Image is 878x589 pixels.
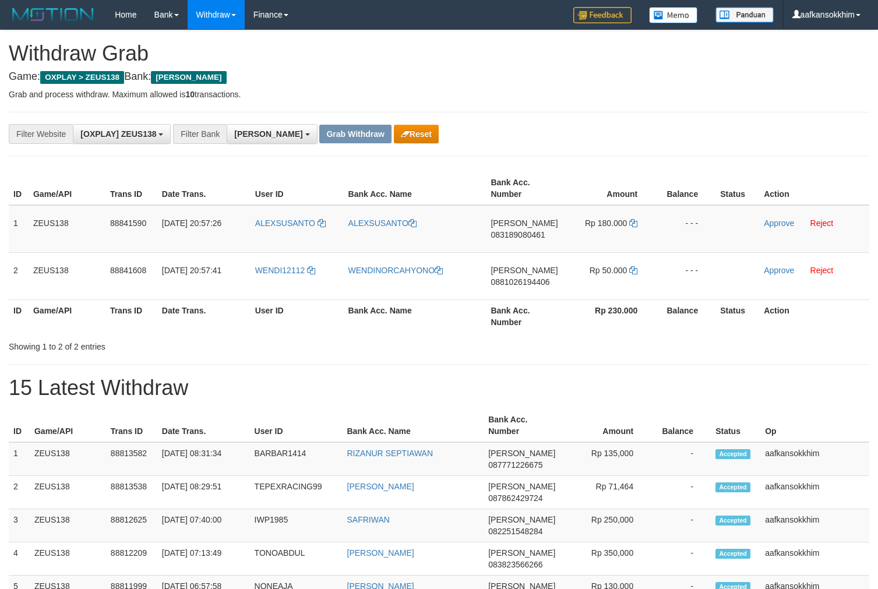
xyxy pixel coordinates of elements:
[491,266,558,275] span: [PERSON_NAME]
[760,409,869,442] th: Op
[715,7,774,23] img: panduan.png
[151,71,226,84] span: [PERSON_NAME]
[560,542,651,576] td: Rp 350,000
[655,252,715,299] td: - - -
[488,515,555,524] span: [PERSON_NAME]
[655,299,715,333] th: Balance
[255,266,305,275] span: WENDI12112
[80,129,156,139] span: [OXPLAY] ZEUS138
[764,218,794,228] a: Approve
[250,476,343,509] td: TEPEXRACING99
[343,409,484,442] th: Bank Acc. Name
[106,542,157,576] td: 88812209
[73,124,171,144] button: [OXPLAY] ZEUS138
[488,527,542,536] span: Copy 082251548284 to clipboard
[655,205,715,253] td: - - -
[563,172,655,205] th: Amount
[105,299,157,333] th: Trans ID
[715,299,759,333] th: Status
[255,218,326,228] a: ALEXSUSANTO
[9,6,97,23] img: MOTION_logo.png
[347,548,414,558] a: [PERSON_NAME]
[9,509,30,542] td: 3
[715,549,750,559] span: Accepted
[590,266,627,275] span: Rp 50.000
[9,71,869,83] h4: Game: Bank:
[649,7,698,23] img: Button%20Memo.svg
[251,299,344,333] th: User ID
[491,277,549,287] span: Copy 0881026194406 to clipboard
[255,266,315,275] a: WENDI12112
[560,409,651,442] th: Amount
[760,509,869,542] td: aafkansokkhim
[9,42,869,65] h1: Withdraw Grab
[9,172,29,205] th: ID
[760,476,869,509] td: aafkansokkhim
[488,493,542,503] span: Copy 087862429724 to clipboard
[488,449,555,458] span: [PERSON_NAME]
[560,476,651,509] td: Rp 71,464
[157,509,250,542] td: [DATE] 07:40:00
[560,442,651,476] td: Rp 135,000
[715,449,750,459] span: Accepted
[348,266,443,275] a: WENDINORCAHYONO
[651,542,711,576] td: -
[573,7,632,23] img: Feedback.jpg
[9,476,30,509] td: 2
[110,266,146,275] span: 88841608
[651,476,711,509] td: -
[29,172,105,205] th: Game/API
[105,172,157,205] th: Trans ID
[491,218,558,228] span: [PERSON_NAME]
[234,129,302,139] span: [PERSON_NAME]
[759,172,869,205] th: Action
[29,299,105,333] th: Game/API
[9,205,29,253] td: 1
[344,299,486,333] th: Bank Acc. Name
[157,299,251,333] th: Date Trans.
[651,409,711,442] th: Balance
[394,125,439,143] button: Reset
[651,442,711,476] td: -
[348,218,417,228] a: ALEXSUSANTO
[488,460,542,470] span: Copy 087771226675 to clipboard
[9,542,30,576] td: 4
[162,266,221,275] span: [DATE] 20:57:41
[40,71,124,84] span: OXPLAY > ZEUS138
[760,542,869,576] td: aafkansokkhim
[9,336,357,352] div: Showing 1 to 2 of 2 entries
[347,449,433,458] a: RIZANUR SEPTIAWAN
[486,172,563,205] th: Bank Acc. Number
[9,376,869,400] h1: 15 Latest Withdraw
[106,509,157,542] td: 88812625
[106,442,157,476] td: 88813582
[715,516,750,525] span: Accepted
[30,542,106,576] td: ZEUS138
[655,172,715,205] th: Balance
[488,560,542,569] span: Copy 083823566266 to clipboard
[30,476,106,509] td: ZEUS138
[651,509,711,542] td: -
[106,409,157,442] th: Trans ID
[629,218,637,228] a: Copy 180000 to clipboard
[250,409,343,442] th: User ID
[488,548,555,558] span: [PERSON_NAME]
[484,409,560,442] th: Bank Acc. Number
[810,218,834,228] a: Reject
[715,482,750,492] span: Accepted
[9,299,29,333] th: ID
[157,409,250,442] th: Date Trans.
[255,218,315,228] span: ALEXSUSANTO
[760,442,869,476] td: aafkansokkhim
[9,252,29,299] td: 2
[585,218,627,228] span: Rp 180.000
[764,266,794,275] a: Approve
[629,266,637,275] a: Copy 50000 to clipboard
[810,266,834,275] a: Reject
[157,172,251,205] th: Date Trans.
[563,299,655,333] th: Rp 230.000
[251,172,344,205] th: User ID
[486,299,563,333] th: Bank Acc. Number
[347,482,414,491] a: [PERSON_NAME]
[250,542,343,576] td: TONOABDUL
